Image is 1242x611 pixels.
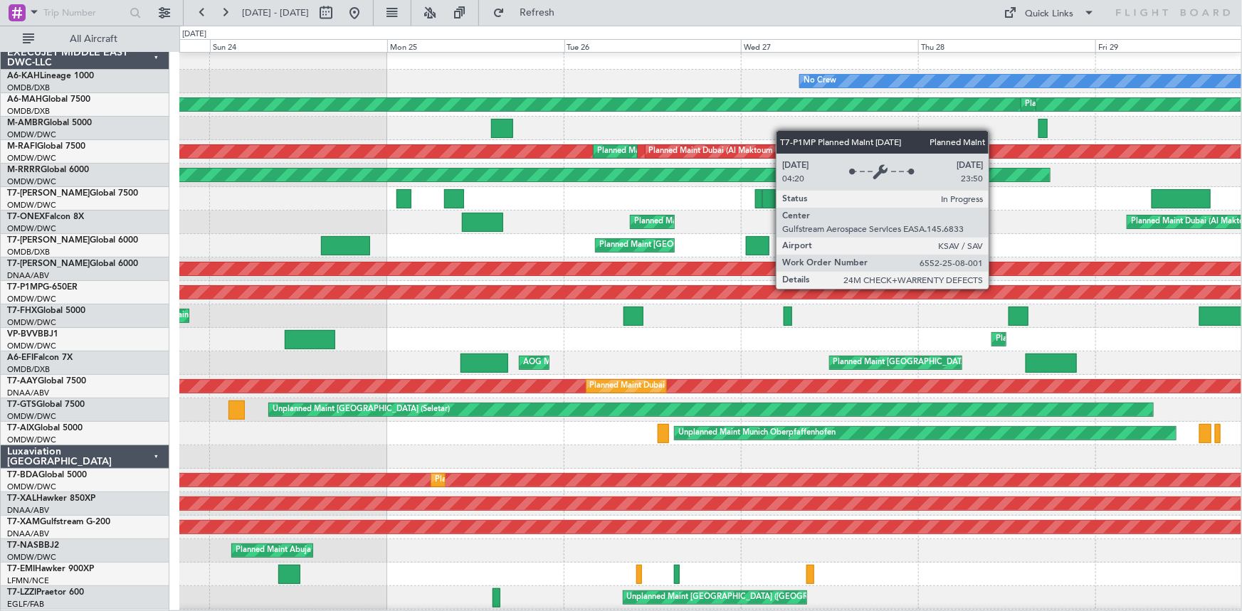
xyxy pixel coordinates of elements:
[7,494,95,503] a: T7-XALHawker 850XP
[7,400,36,409] span: T7-GTS
[7,354,73,362] a: A6-EFIFalcon 7X
[7,552,56,563] a: OMDW/DWC
[7,317,56,328] a: OMDW/DWC
[634,211,774,233] div: Planned Maint Dubai (Al Maktoum Intl)
[7,166,41,174] span: M-RRRR
[7,129,56,140] a: OMDW/DWC
[7,142,37,151] span: M-RAFI
[7,119,92,127] a: M-AMBRGlobal 5000
[7,471,38,479] span: T7-BDA
[997,1,1102,24] button: Quick Links
[833,352,1071,373] div: Planned Maint [GEOGRAPHIC_DATA] ([GEOGRAPHIC_DATA] Intl)
[918,39,1095,52] div: Thu 28
[523,352,690,373] div: AOG Maint [GEOGRAPHIC_DATA] (Dubai Intl)
[7,528,49,539] a: DNAA/ABV
[236,540,396,561] div: Planned Maint Abuja ([PERSON_NAME] Intl)
[37,34,150,44] span: All Aircraft
[7,200,56,211] a: OMDW/DWC
[7,166,89,174] a: M-RRRRGlobal 6000
[590,376,730,397] div: Planned Maint Dubai (Al Maktoum Intl)
[7,424,34,432] span: T7-AIX
[7,341,56,351] a: OMDW/DWC
[486,1,572,24] button: Refresh
[7,189,90,198] span: T7-[PERSON_NAME]
[16,28,154,51] button: All Aircraft
[7,153,56,164] a: OMDW/DWC
[7,189,138,198] a: T7-[PERSON_NAME]Global 7500
[7,541,38,550] span: T7-NAS
[7,482,56,492] a: OMDW/DWC
[996,329,1136,350] div: Planned Maint Dubai (Al Maktoum Intl)
[7,270,49,281] a: DNAA/ABV
[242,6,309,19] span: [DATE] - [DATE]
[7,283,43,292] span: T7-P1MP
[7,95,90,104] a: A6-MAHGlobal 7500
[7,95,42,104] span: A6-MAH
[7,283,78,292] a: T7-P1MPG-650ER
[7,72,40,80] span: A6-KAH
[43,2,125,23] input: Trip Number
[7,330,38,339] span: VP-BVV
[182,28,206,41] div: [DATE]
[273,399,450,420] div: Unplanned Maint [GEOGRAPHIC_DATA] (Seletar)
[7,294,56,304] a: OMDW/DWC
[7,213,84,221] a: T7-ONEXFalcon 8X
[7,176,56,187] a: OMDW/DWC
[7,307,85,315] a: T7-FHXGlobal 5000
[7,575,49,586] a: LFMN/NCE
[7,236,138,245] a: T7-[PERSON_NAME]Global 6000
[7,518,40,526] span: T7-XAM
[7,364,50,375] a: OMDB/DXB
[7,588,84,597] a: T7-LZZIPraetor 600
[7,72,94,80] a: A6-KAHLineage 1000
[7,435,56,445] a: OMDW/DWC
[7,260,138,268] a: T7-[PERSON_NAME]Global 6000
[7,388,49,398] a: DNAA/ABV
[741,39,918,52] div: Wed 27
[7,260,90,268] span: T7-[PERSON_NAME]
[7,247,50,257] a: OMDB/DXB
[7,354,33,362] span: A6-EFI
[7,424,83,432] a: T7-AIXGlobal 5000
[7,505,49,516] a: DNAA/ABV
[7,541,59,550] a: T7-NASBBJ2
[435,469,575,491] div: Planned Maint Dubai (Al Maktoum Intl)
[507,8,567,18] span: Refresh
[7,471,87,479] a: T7-BDAGlobal 5000
[7,565,94,573] a: T7-EMIHawker 900XP
[7,236,90,245] span: T7-[PERSON_NAME]
[387,39,564,52] div: Mon 25
[627,587,861,608] div: Unplanned Maint [GEOGRAPHIC_DATA] ([GEOGRAPHIC_DATA])
[7,83,50,93] a: OMDB/DXB
[804,70,836,92] div: No Crew
[7,119,43,127] span: M-AMBR
[7,411,56,422] a: OMDW/DWC
[7,330,58,339] a: VP-BVVBBJ1
[7,142,85,151] a: M-RAFIGlobal 7500
[7,213,45,221] span: T7-ONEX
[210,39,387,52] div: Sun 24
[7,400,85,409] a: T7-GTSGlobal 7500
[7,518,110,526] a: T7-XAMGulfstream G-200
[649,141,789,162] div: Planned Maint Dubai (Al Maktoum Intl)
[7,494,36,503] span: T7-XAL
[7,599,44,610] a: EGLF/FAB
[7,307,37,315] span: T7-FHX
[7,588,36,597] span: T7-LZZI
[7,223,56,234] a: OMDW/DWC
[7,106,50,117] a: OMDB/DXB
[7,377,38,386] span: T7-AAY
[678,423,836,444] div: Unplanned Maint Munich Oberpfaffenhofen
[597,141,737,162] div: Planned Maint Dubai (Al Maktoum Intl)
[1026,7,1074,21] div: Quick Links
[564,39,742,52] div: Tue 26
[7,377,86,386] a: T7-AAYGlobal 7500
[7,565,35,573] span: T7-EMI
[599,235,837,256] div: Planned Maint [GEOGRAPHIC_DATA] ([GEOGRAPHIC_DATA] Intl)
